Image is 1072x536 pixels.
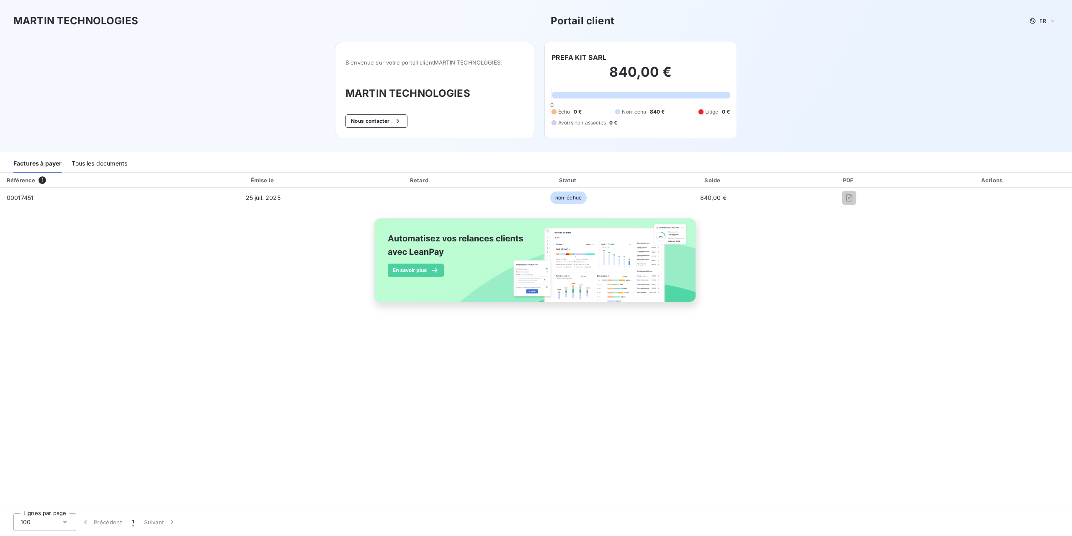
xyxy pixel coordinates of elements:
button: Suivant [139,513,181,531]
span: 0 € [722,108,730,116]
span: FR [1039,18,1046,24]
span: 1 [39,176,46,184]
span: Avoirs non associés [558,119,606,127]
div: Factures à payer [13,155,62,173]
span: 100 [21,518,31,526]
div: Retard [346,176,493,184]
div: Actions [915,176,1070,184]
div: Référence [7,177,35,184]
h3: Portail client [551,13,614,28]
span: non-échue [550,192,587,204]
div: PDF [786,176,912,184]
span: 25 juil. 2025 [246,194,281,201]
span: Litige [705,108,719,116]
h3: MARTIN TECHNOLOGIES [13,13,138,28]
div: Solde [644,176,783,184]
span: 1 [132,518,134,526]
span: Bienvenue sur votre portail client MARTIN TECHNOLOGIES . [345,59,524,66]
div: Tous les documents [72,155,127,173]
span: 840 € [650,108,665,116]
button: Nous contacter [345,114,407,128]
span: Échu [558,108,570,116]
span: 0 [550,101,554,108]
span: Non-échu [622,108,646,116]
button: Précédent [76,513,127,531]
span: 840,00 € [700,194,727,201]
h6: PREFA KIT SARL [551,52,606,62]
div: Statut [497,176,640,184]
button: 1 [127,513,139,531]
span: 00017451 [7,194,33,201]
span: 0 € [574,108,582,116]
div: Émise le [183,176,343,184]
img: banner [367,213,705,316]
span: 0 € [609,119,617,127]
h3: MARTIN TECHNOLOGIES [345,86,524,101]
h2: 840,00 € [551,64,730,89]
